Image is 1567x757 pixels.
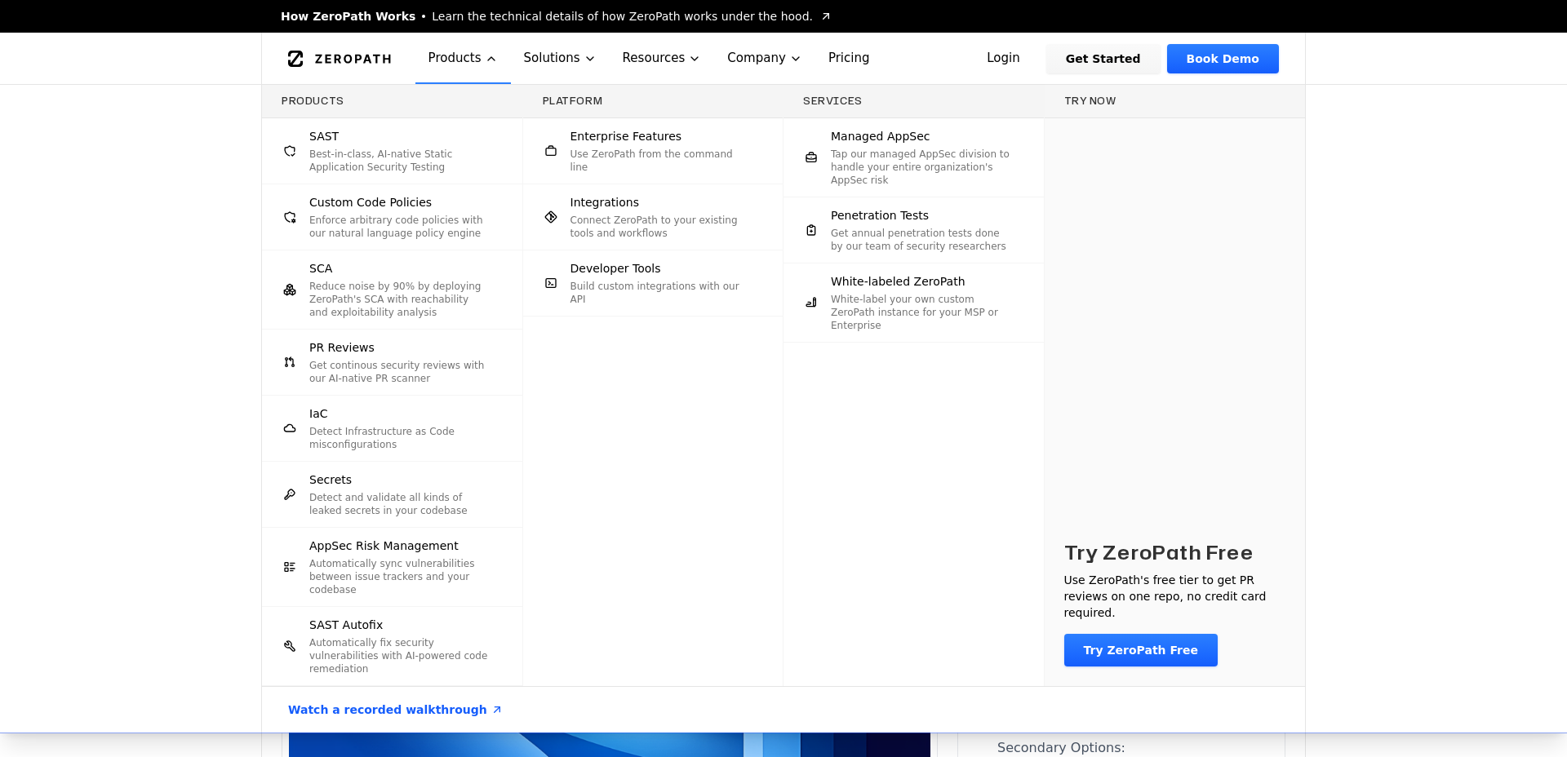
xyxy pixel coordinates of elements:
a: IntegrationsConnect ZeroPath to your existing tools and workflows [523,184,783,250]
button: Resources [610,33,715,84]
span: Custom Code Policies [309,194,432,210]
p: White-label your own custom ZeroPath instance for your MSP or Enterprise [831,293,1011,332]
a: Book Demo [1167,44,1279,73]
span: White-labeled ZeroPath [831,273,966,290]
p: Best-in-class, AI-native Static Application Security Testing [309,148,490,174]
span: SAST [309,128,339,144]
a: Login [967,44,1040,73]
a: Penetration TestsGet annual penetration tests done by our team of security researchers [783,197,1044,263]
span: Penetration Tests [831,207,929,224]
p: Tap our managed AppSec division to handle your entire organization's AppSec risk [831,148,1011,187]
a: White-labeled ZeroPathWhite-label your own custom ZeroPath instance for your MSP or Enterprise [783,263,1044,342]
span: Integrations [570,194,639,210]
span: SAST Autofix [309,617,383,633]
nav: Global [261,33,1306,84]
a: How ZeroPath WorksLearn the technical details of how ZeroPath works under the hood. [281,8,832,24]
p: Automatically sync vulnerabilities between issue trackers and your codebase [309,557,490,596]
span: SCA [309,260,332,277]
button: Products [415,33,511,84]
button: Solutions [511,33,610,84]
a: AppSec Risk ManagementAutomatically sync vulnerabilities between issue trackers and your codebase [262,528,522,606]
h3: Try now [1064,95,1286,108]
p: Build custom integrations with our API [570,280,751,306]
span: AppSec Risk Management [309,538,459,554]
button: Company [714,33,815,84]
p: Use ZeroPath's free tier to get PR reviews on one repo, no credit card required. [1064,572,1286,621]
h3: Services [803,95,1024,108]
a: PR ReviewsGet continous security reviews with our AI-native PR scanner [262,330,522,395]
p: Detect Infrastructure as Code misconfigurations [309,425,490,451]
p: Connect ZeroPath to your existing tools and workflows [570,214,751,240]
span: Managed AppSec [831,128,930,144]
a: Watch a recorded walkthrough [269,687,523,733]
a: Try ZeroPath Free [1064,634,1219,666]
p: Use ZeroPath from the command line [570,148,751,174]
a: Managed AppSecTap our managed AppSec division to handle your entire organization's AppSec risk [783,118,1044,197]
span: Learn the technical details of how ZeroPath works under the hood. [432,8,813,24]
h3: Try ZeroPath Free [1064,539,1254,565]
span: Secrets [309,471,352,488]
a: Get Started [1046,44,1161,73]
a: SecretsDetect and validate all kinds of leaked secrets in your codebase [262,462,522,527]
a: Custom Code PoliciesEnforce arbitrary code policies with our natural language policy engine [262,184,522,250]
a: SAST AutofixAutomatically fix security vulnerabilities with AI-powered code remediation [262,607,522,685]
p: Get annual penetration tests done by our team of security researchers [831,227,1011,253]
span: Developer Tools [570,260,661,277]
span: Enterprise Features [570,128,682,144]
p: Get continous security reviews with our AI-native PR scanner [309,359,490,385]
span: PR Reviews [309,339,375,356]
p: Reduce noise by 90% by deploying ZeroPath's SCA with reachability and exploitability analysis [309,280,490,319]
a: Pricing [815,33,883,84]
p: Automatically fix security vulnerabilities with AI-powered code remediation [309,636,490,675]
p: Detect and validate all kinds of leaked secrets in your codebase [309,491,490,517]
a: IaCDetect Infrastructure as Code misconfigurations [262,396,522,461]
span: IaC [309,405,327,422]
h3: Platform [543,95,764,108]
p: Enforce arbitrary code policies with our natural language policy engine [309,214,490,240]
a: SASTBest-in-class, AI-native Static Application Security Testing [262,118,522,184]
span: How ZeroPath Works [281,8,415,24]
a: Developer ToolsBuild custom integrations with our API [523,250,783,316]
a: SCAReduce noise by 90% by deploying ZeroPath's SCA with reachability and exploitability analysis [262,250,522,329]
a: Enterprise FeaturesUse ZeroPath from the command line [523,118,783,184]
h3: Products [282,95,503,108]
